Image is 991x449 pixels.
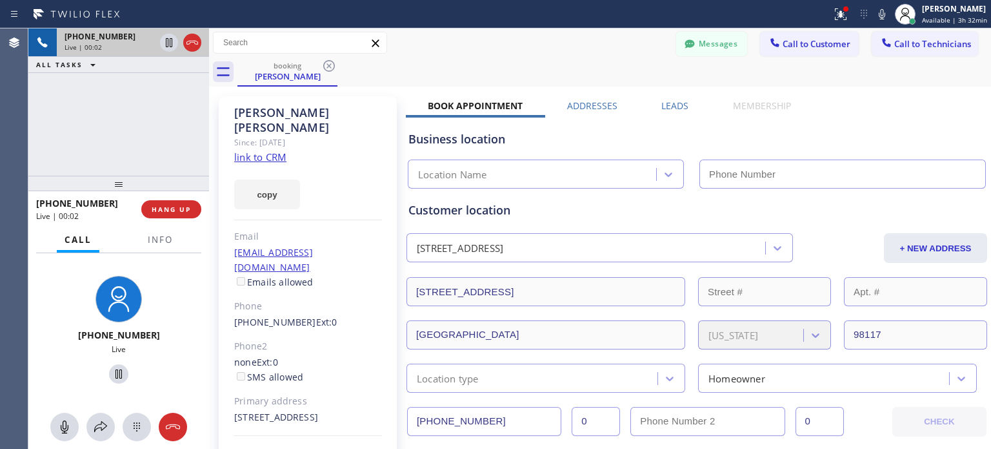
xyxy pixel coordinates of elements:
[239,57,336,85] div: David Marcoe
[234,229,382,244] div: Email
[152,205,191,214] span: HANG UP
[844,277,987,306] input: Apt. #
[406,277,685,306] input: Address
[214,32,386,53] input: Search
[86,413,115,441] button: Open directory
[872,32,978,56] button: Call to Technicians
[234,246,313,273] a: [EMAIL_ADDRESS][DOMAIN_NAME]
[148,234,173,245] span: Info
[417,371,479,386] div: Location type
[109,364,128,384] button: Hold Customer
[257,356,278,368] span: Ext: 0
[234,355,382,385] div: none
[894,38,971,50] span: Call to Technicians
[234,394,382,409] div: Primary address
[844,320,987,350] input: ZIP
[28,57,108,72] button: ALL TASKS
[796,407,844,436] input: Ext. 2
[65,43,102,52] span: Live | 00:02
[428,99,523,112] label: Book Appointment
[50,413,79,441] button: Mute
[78,329,160,341] span: [PHONE_NUMBER]
[922,3,987,14] div: [PERSON_NAME]
[567,99,617,112] label: Addresses
[661,99,688,112] label: Leads
[418,167,487,182] div: Location Name
[572,407,620,436] input: Ext.
[699,160,986,189] input: Phone Number
[239,70,336,82] div: [PERSON_NAME]
[183,34,201,52] button: Hang up
[922,16,987,25] span: Available | 3h 32min
[234,316,316,328] a: [PHONE_NUMBER]
[141,200,201,218] button: HANG UP
[57,227,99,253] button: Call
[708,371,765,386] div: Homeowner
[65,31,135,42] span: [PHONE_NUMBER]
[123,413,151,441] button: Open dialpad
[408,202,985,219] div: Customer location
[873,5,891,23] button: Mute
[316,316,337,328] span: Ext: 0
[237,372,245,381] input: SMS allowed
[36,197,118,209] span: [PHONE_NUMBER]
[406,320,685,350] input: City
[698,277,831,306] input: Street #
[65,234,92,245] span: Call
[234,371,303,383] label: SMS allowed
[407,407,561,436] input: Phone Number
[234,135,382,150] div: Since: [DATE]
[884,233,987,263] button: + NEW ADDRESS
[892,407,986,437] button: CHECK
[234,180,300,209] button: copy
[234,410,382,425] div: [STREET_ADDRESS]
[630,407,785,436] input: Phone Number 2
[733,99,791,112] label: Membership
[676,32,747,56] button: Messages
[783,38,850,50] span: Call to Customer
[417,241,503,256] div: [STREET_ADDRESS]
[237,277,245,286] input: Emails allowed
[160,34,178,52] button: Hold Customer
[239,61,336,70] div: booking
[112,344,126,355] span: Live
[234,105,382,135] div: [PERSON_NAME] [PERSON_NAME]
[234,151,286,163] a: link to CRM
[408,131,985,148] div: Business location
[36,60,83,69] span: ALL TASKS
[140,227,181,253] button: Info
[234,276,314,288] label: Emails allowed
[234,339,382,354] div: Phone2
[36,211,79,222] span: Live | 00:02
[159,413,187,441] button: Hang up
[234,299,382,314] div: Phone
[760,32,859,56] button: Call to Customer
